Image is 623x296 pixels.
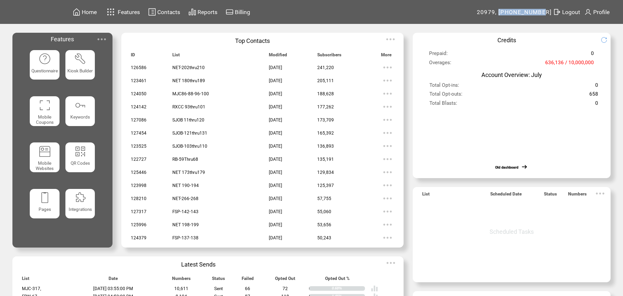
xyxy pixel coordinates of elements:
[269,170,282,175] span: [DATE]
[172,117,204,122] span: SJOB 11thru120
[381,100,394,113] img: ellypsis.svg
[172,222,199,227] span: NET 198-199
[317,209,331,214] span: 55,060
[39,145,51,157] img: mobile-websites.svg
[594,187,607,200] img: ellypsis.svg
[172,157,198,162] span: RB-59Thru68
[429,50,448,60] span: Prepaid:
[147,7,181,17] a: Contacts
[317,117,334,122] span: 173,709
[422,191,430,200] span: List
[214,286,223,291] span: Sent
[93,286,133,291] span: [DATE] 03:55:00 PM
[317,104,334,109] span: 177,262
[601,37,614,43] img: refresh.png
[381,139,394,153] img: ellypsis.svg
[384,256,397,269] img: ellypsis.svg
[317,157,334,162] span: 135,191
[332,286,365,291] div: 0.68%
[30,50,59,90] a: Questionnaire
[584,8,592,16] img: profile.svg
[131,78,147,83] span: 123461
[495,165,518,170] a: Old dashboard
[381,153,394,166] img: ellypsis.svg
[595,100,598,110] span: 0
[30,142,59,183] a: Mobile Websites
[589,91,598,101] span: 658
[187,7,218,17] a: Reports
[39,192,51,204] img: landing-pages.svg
[198,9,217,15] span: Reports
[30,96,59,137] a: Mobile Coupons
[371,285,378,292] img: poll%20-%20white.svg
[69,207,92,212] span: Integrations
[70,114,90,120] span: Keywords
[317,183,334,188] span: 125,397
[73,8,80,16] img: home.svg
[381,192,394,205] img: ellypsis.svg
[71,160,90,166] span: QR Codes
[429,82,459,92] span: Total Opt-ins:
[269,78,282,83] span: [DATE]
[545,60,594,69] span: 636,136 / 10,000,000
[544,191,557,200] span: Status
[317,52,341,61] span: Subscribers
[269,65,282,70] span: [DATE]
[172,78,205,83] span: NET 180thru189
[148,8,156,16] img: contacts.svg
[67,68,93,73] span: Kiosk Builder
[595,82,598,92] span: 0
[269,104,282,109] span: [DATE]
[269,52,287,61] span: Modified
[131,52,135,61] span: ID
[157,9,180,15] span: Contacts
[74,53,86,65] img: tool%201.svg
[317,196,331,201] span: 57,755
[269,235,282,240] span: [DATE]
[131,65,147,70] span: 126586
[74,192,86,204] img: integrations.svg
[65,189,95,229] a: Integrations
[245,286,250,291] span: 66
[131,183,147,188] span: 123998
[384,33,397,46] img: ellypsis.svg
[131,196,147,201] span: 128210
[381,74,394,87] img: ellypsis.svg
[381,126,394,139] img: ellypsis.svg
[22,276,29,285] span: List
[172,183,199,188] span: NET 190-194
[552,7,583,17] a: Logout
[36,160,54,171] span: Mobile Websites
[131,117,147,122] span: 127086
[269,143,282,149] span: [DATE]
[477,9,552,15] span: 20979, [PHONE_NUMBER]
[65,142,95,183] a: QR Codes
[429,100,457,110] span: Total Blasts:
[65,50,95,90] a: Kiosk Builder
[283,286,288,291] span: 72
[269,130,282,136] span: [DATE]
[172,65,205,70] span: NET-202thru210
[118,9,140,15] span: Features
[131,157,147,162] span: 122727
[269,209,282,214] span: [DATE]
[95,33,108,46] img: ellypsis.svg
[36,114,54,125] span: Mobile Coupons
[269,91,282,96] span: [DATE]
[583,7,611,17] a: Profile
[317,235,331,240] span: 50,243
[381,113,394,126] img: ellypsis.svg
[172,130,207,136] span: SJOB-121thru131
[39,99,51,111] img: coupons.svg
[269,157,282,162] span: [DATE]
[317,65,334,70] span: 241,220
[105,7,116,17] img: features.svg
[131,222,147,227] span: 125996
[497,37,516,44] span: Credits
[381,231,394,244] img: ellypsis.svg
[82,9,97,15] span: Home
[568,191,587,200] span: Numbers
[174,286,188,291] span: 10,611
[275,276,295,285] span: Opted Out
[490,191,522,200] span: Scheduled Date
